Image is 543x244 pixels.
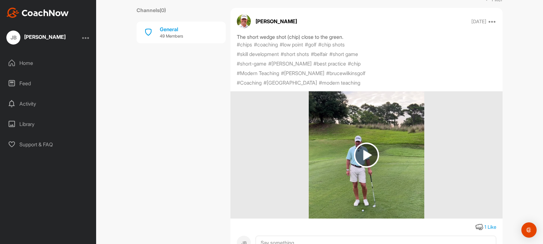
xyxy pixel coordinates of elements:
div: General [160,25,183,33]
div: Support & FAQ [4,136,93,152]
div: The short wedge shot (chip) close to the green. [237,33,496,41]
p: #Coaching [237,79,262,87]
p: 49 Members [160,33,183,39]
div: Home [4,55,93,71]
div: Activity [4,96,93,112]
div: JB [6,31,20,45]
p: [PERSON_NAME] [256,17,297,25]
p: #coaching [254,41,278,48]
label: Channels ( 0 ) [137,6,166,14]
div: Open Intercom Messenger [521,222,537,238]
p: #chip [348,60,361,67]
div: [PERSON_NAME] [24,34,66,39]
p: #[PERSON_NAME] [268,60,312,67]
div: 1 Like [484,224,496,231]
div: Feed [4,75,93,91]
p: #modern teaching [319,79,360,87]
p: [DATE] [471,18,486,25]
p: #brucewilkinsgolf [326,69,365,77]
p: #low point [280,41,303,48]
p: #short-game [237,60,266,67]
p: #chip shots [318,41,345,48]
img: media [309,91,425,219]
p: #skill development [237,50,279,58]
p: #short game [329,50,358,58]
p: #best practice [314,60,346,67]
div: Library [4,116,93,132]
p: #belfair [311,50,328,58]
img: CoachNow [6,8,69,18]
p: #[PERSON_NAME] [281,69,324,77]
p: #[GEOGRAPHIC_DATA] [264,79,317,87]
p: #golf [305,41,316,48]
p: #Modern Teaching [237,69,279,77]
p: #short shots [281,50,309,58]
img: play [354,143,379,168]
img: avatar [237,14,251,28]
p: #chips [237,41,252,48]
